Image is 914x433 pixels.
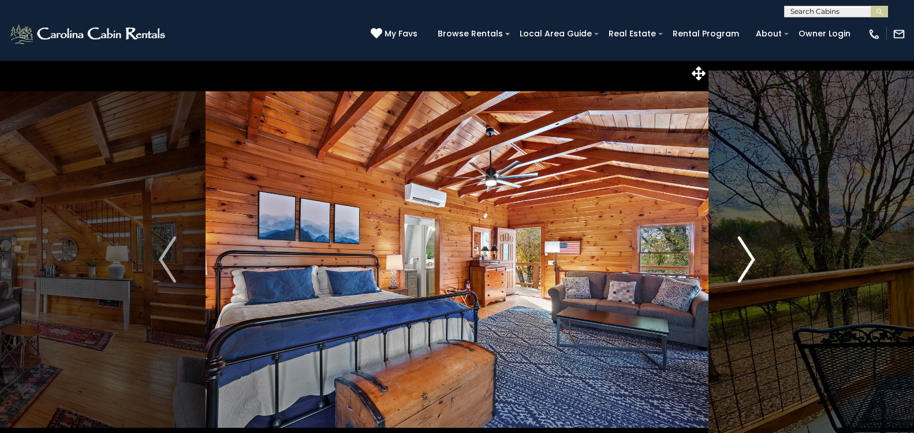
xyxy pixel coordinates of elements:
a: Real Estate [603,25,662,43]
a: My Favs [371,28,420,40]
a: Local Area Guide [514,25,598,43]
a: Browse Rentals [432,25,509,43]
img: arrow [159,236,176,283]
a: Owner Login [793,25,856,43]
img: mail-regular-white.png [893,28,905,40]
img: phone-regular-white.png [868,28,881,40]
img: arrow [738,236,755,283]
img: White-1-2.png [9,23,169,46]
span: My Favs [385,28,417,40]
a: About [750,25,788,43]
a: Rental Program [667,25,745,43]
